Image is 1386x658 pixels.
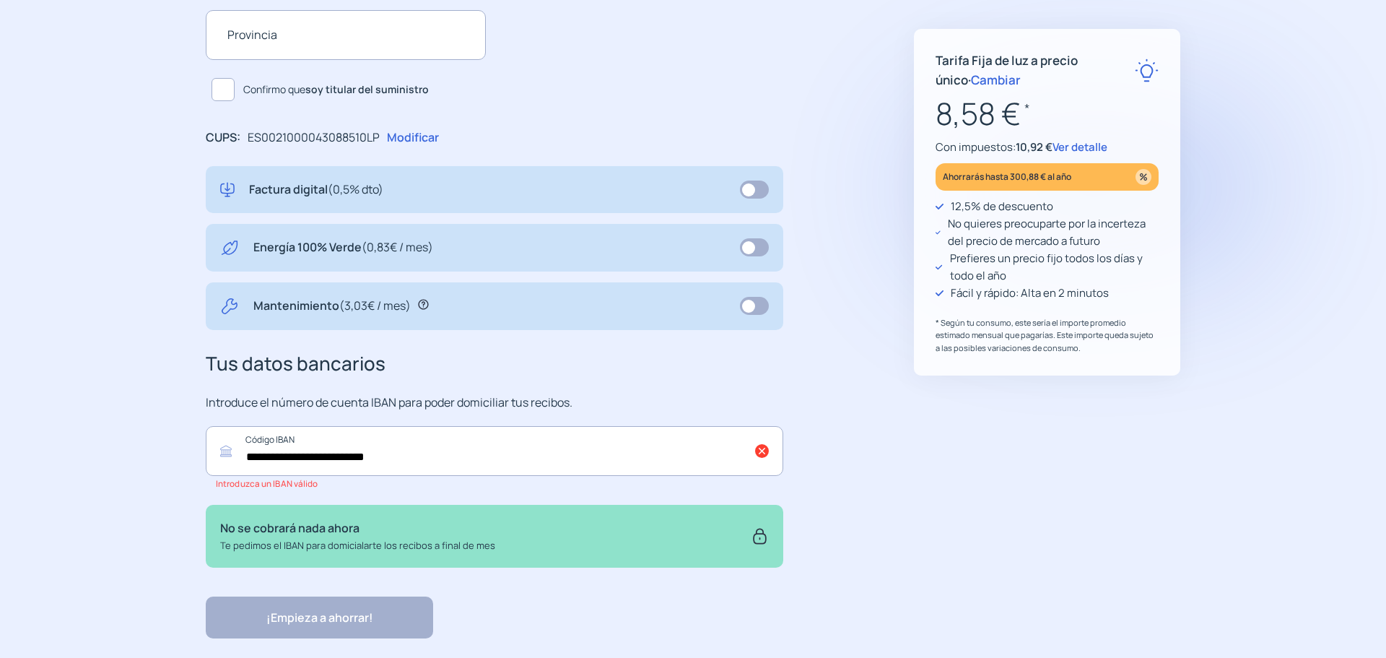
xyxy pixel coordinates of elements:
[220,181,235,199] img: digital-invoice.svg
[220,538,495,553] p: Te pedimos el IBAN para domicialarte los recibos a final de mes
[248,129,380,147] p: ES0021000043088510LP
[1135,59,1159,82] img: rate-E.svg
[950,250,1159,285] p: Prefieres un precio fijo todos los días y todo el año
[936,316,1159,355] p: * Según tu consumo, este sería el importe promedio estimado mensual que pagarías. Este importe qu...
[387,129,439,147] p: Modificar
[971,72,1021,88] span: Cambiar
[936,51,1135,90] p: Tarifa Fija de luz a precio único ·
[951,285,1109,302] p: Fácil y rápido: Alta en 2 minutos
[362,239,433,255] span: (0,83€ / mes)
[206,394,783,412] p: Introduce el número de cuenta IBAN para poder domiciliar tus recibos.
[936,90,1159,138] p: 8,58 €
[253,238,433,257] p: Energía 100% Verde
[220,297,239,316] img: tool.svg
[328,181,383,197] span: (0,5% dto)
[253,297,411,316] p: Mantenimiento
[943,168,1071,185] p: Ahorrarás hasta 300,88 € al año
[1136,169,1151,185] img: percentage_icon.svg
[206,349,783,379] h3: Tus datos bancarios
[206,129,240,147] p: CUPS:
[305,82,429,96] b: soy titular del suministro
[249,181,383,199] p: Factura digital
[220,519,495,538] p: No se cobrará nada ahora
[1052,139,1107,155] span: Ver detalle
[936,139,1159,156] p: Con impuestos:
[1016,139,1052,155] span: 10,92 €
[216,478,318,489] small: Introduzca un IBAN válido
[948,215,1159,250] p: No quieres preocuparte por la incerteza del precio de mercado a futuro
[339,298,411,313] span: (3,03€ / mes)
[220,238,239,257] img: energy-green.svg
[951,198,1053,215] p: 12,5% de descuento
[751,519,769,553] img: secure.svg
[243,82,429,98] span: Confirmo que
